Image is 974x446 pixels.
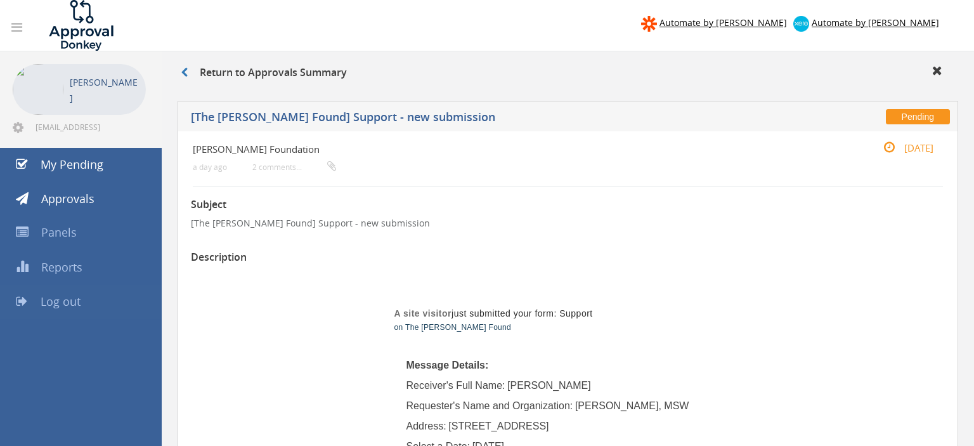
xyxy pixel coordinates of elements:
span: on [394,323,403,332]
span: Message Details: [406,360,489,371]
span: Requester's Name and Organization: [406,400,573,411]
span: Automate by [PERSON_NAME] [812,16,939,29]
span: Address: [406,421,446,431]
span: Receiver's Full Name: [406,380,505,391]
h4: [PERSON_NAME] Foundation [193,144,818,155]
span: Panels [41,225,77,240]
span: Automate by [PERSON_NAME] [659,16,787,29]
span: Reports [41,259,82,275]
small: 2 comments... [252,162,336,172]
h3: Subject [191,199,945,211]
span: [PERSON_NAME], MSW [575,400,689,411]
span: Approvals [41,191,94,206]
h3: Description [191,252,945,263]
small: [DATE] [870,141,933,155]
span: My Pending [41,157,103,172]
span: Log out [41,294,81,309]
p: [PERSON_NAME] [70,74,140,106]
span: Pending [886,109,950,124]
a: The [PERSON_NAME] Found [405,323,511,332]
strong: A site visitor [394,308,452,318]
h5: [The [PERSON_NAME] Found] Support - new submission [191,111,721,127]
span: [PERSON_NAME] [507,380,591,391]
img: zapier-logomark.png [641,16,657,32]
img: xero-logo.png [793,16,809,32]
p: [The [PERSON_NAME] Found] Support - new submission [191,217,945,230]
span: [EMAIL_ADDRESS][DOMAIN_NAME] [36,122,143,132]
small: a day ago [193,162,227,172]
span: just submitted your form: Support [394,308,593,318]
h3: Return to Approvals Summary [181,67,347,79]
span: [STREET_ADDRESS] [448,421,549,431]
